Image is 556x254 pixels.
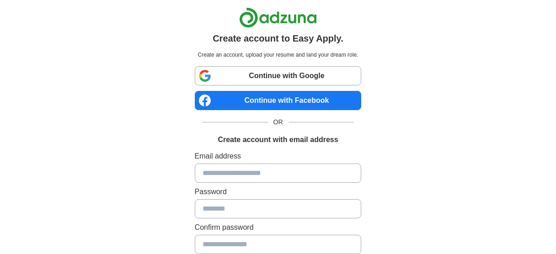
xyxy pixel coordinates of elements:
[195,186,362,197] label: Password
[195,66,362,85] a: Continue with Google
[195,91,362,110] a: Continue with Facebook
[195,222,362,233] label: Confirm password
[239,7,317,28] img: Adzuna logo
[197,51,360,59] p: Create an account, upload your resume and land your dream role.
[195,151,362,162] label: Email address
[218,134,338,145] h1: Create account with email address
[213,32,343,45] h1: Create account to Easy Apply.
[268,117,289,127] span: OR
